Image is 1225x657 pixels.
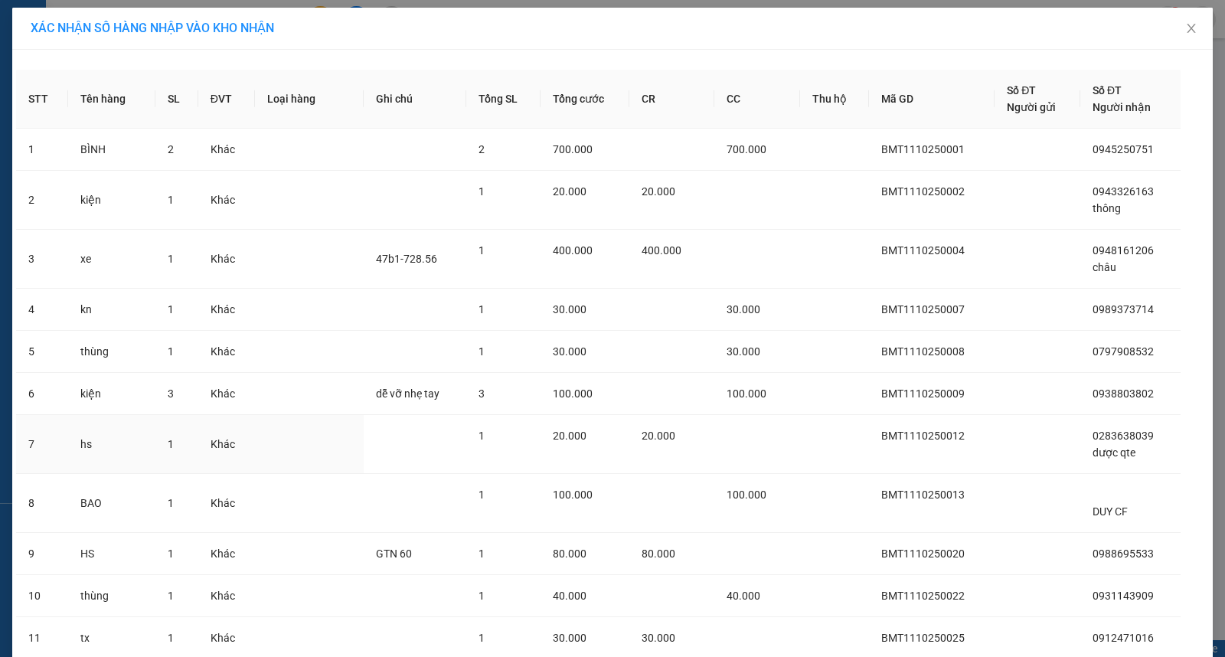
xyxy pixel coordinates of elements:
[1093,590,1154,602] span: 0931143909
[16,533,68,575] td: 9
[1093,101,1151,113] span: Người nhận
[629,70,715,129] th: CR
[881,632,965,644] span: BMT1110250025
[800,70,869,129] th: Thu hộ
[198,70,256,129] th: ĐVT
[68,289,155,331] td: kn
[553,345,586,358] span: 30.000
[881,143,965,155] span: BMT1110250001
[168,632,174,644] span: 1
[553,590,586,602] span: 40.000
[168,547,174,560] span: 1
[68,129,155,171] td: BÌNH
[479,632,485,644] span: 1
[642,430,675,442] span: 20.000
[16,129,68,171] td: 1
[541,70,629,129] th: Tổng cước
[553,489,593,501] span: 100.000
[1007,84,1036,96] span: Số ĐT
[68,533,155,575] td: HS
[168,345,174,358] span: 1
[198,533,256,575] td: Khác
[168,143,174,155] span: 2
[168,497,174,509] span: 1
[1093,261,1116,273] span: châu
[16,474,68,533] td: 8
[16,415,68,474] td: 7
[479,143,485,155] span: 2
[727,303,760,315] span: 30.000
[881,590,965,602] span: BMT1110250022
[727,143,766,155] span: 700.000
[198,373,256,415] td: Khác
[376,387,439,400] span: dễ vỡ nhẹ tay
[479,387,485,400] span: 3
[198,474,256,533] td: Khác
[479,303,485,315] span: 1
[1093,446,1135,459] span: dược qte
[553,303,586,315] span: 30.000
[881,547,965,560] span: BMT1110250020
[1093,547,1154,560] span: 0988695533
[881,345,965,358] span: BMT1110250008
[16,289,68,331] td: 4
[869,70,995,129] th: Mã GD
[1093,303,1154,315] span: 0989373714
[479,185,485,198] span: 1
[1093,84,1122,96] span: Số ĐT
[68,70,155,129] th: Tên hàng
[479,345,485,358] span: 1
[16,331,68,373] td: 5
[155,70,198,129] th: SL
[479,590,485,602] span: 1
[68,230,155,289] td: xe
[364,70,466,129] th: Ghi chú
[198,331,256,373] td: Khác
[881,303,965,315] span: BMT1110250007
[68,373,155,415] td: kiện
[727,387,766,400] span: 100.000
[376,253,437,265] span: 47b1-728.56
[16,230,68,289] td: 3
[466,70,541,129] th: Tổng SL
[68,415,155,474] td: hs
[553,143,593,155] span: 700.000
[168,438,174,450] span: 1
[16,373,68,415] td: 6
[642,185,675,198] span: 20.000
[714,70,800,129] th: CC
[198,129,256,171] td: Khác
[553,387,593,400] span: 100.000
[68,474,155,533] td: BAO
[198,230,256,289] td: Khác
[881,244,965,257] span: BMT1110250004
[881,430,965,442] span: BMT1110250012
[479,430,485,442] span: 1
[553,430,586,442] span: 20.000
[68,171,155,230] td: kiện
[727,590,760,602] span: 40.000
[881,489,965,501] span: BMT1110250013
[1093,632,1154,644] span: 0912471016
[168,387,174,400] span: 3
[1185,22,1197,34] span: close
[168,303,174,315] span: 1
[642,244,681,257] span: 400.000
[553,547,586,560] span: 80.000
[553,632,586,644] span: 30.000
[727,345,760,358] span: 30.000
[1093,202,1121,214] span: thông
[1093,387,1154,400] span: 0938803802
[1170,8,1213,51] button: Close
[376,547,412,560] span: GTN 60
[16,70,68,129] th: STT
[198,289,256,331] td: Khác
[168,253,174,265] span: 1
[479,547,485,560] span: 1
[1093,430,1154,442] span: 0283638039
[1093,143,1154,155] span: 0945250751
[68,575,155,617] td: thùng
[881,185,965,198] span: BMT1110250002
[642,632,675,644] span: 30.000
[479,244,485,257] span: 1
